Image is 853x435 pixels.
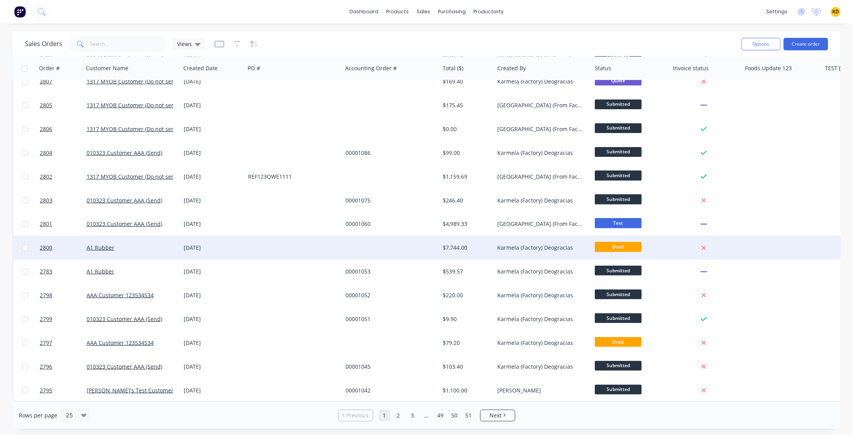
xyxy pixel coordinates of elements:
[345,64,397,72] div: Accounting Order #
[346,6,382,18] a: dashboard
[40,70,87,93] a: 2807
[40,379,87,402] a: 2795
[346,363,432,371] div: 00001045
[90,36,167,52] input: Search...
[248,173,335,181] div: REF123QWE1111
[40,117,87,141] a: 2806
[673,64,709,72] div: Invoice status
[497,78,584,85] div: Karmela (Factory) Deogracias
[40,197,52,204] span: 2803
[745,64,792,72] div: Foods Update 123
[595,313,642,323] span: Submitted
[595,194,642,204] span: Submitted
[762,6,791,18] div: settings
[184,101,242,109] div: [DATE]
[497,149,584,157] div: Karmela (Factory) Deogracias
[346,387,432,394] div: 00001042
[443,268,489,275] div: $539.57
[335,410,518,421] ul: Pagination
[184,363,242,371] div: [DATE]
[40,189,87,212] a: 2803
[87,197,162,204] a: 010323 Customer AAA (Send)
[14,6,26,18] img: Factory
[463,410,475,421] a: Page 51
[40,260,87,283] a: 2783
[443,244,489,252] div: $7,744.00
[40,339,52,347] span: 2797
[784,38,828,50] button: Create order
[40,244,52,252] span: 2800
[87,101,180,109] a: 1317 MYOB Customer (Do not send)
[87,387,174,394] a: [PERSON_NAME]'s Test Customer
[40,212,87,236] a: 2801
[443,291,489,299] div: $220.00
[40,315,52,323] span: 2799
[346,291,432,299] div: 00001052
[86,64,128,72] div: Customer Name
[595,147,642,157] span: Submitted
[184,315,242,323] div: [DATE]
[346,315,432,323] div: 00001051
[595,76,642,85] span: Quote
[595,64,611,72] div: Status
[87,220,162,227] a: 010323 Customer AAA (Send)
[40,101,52,109] span: 2805
[497,268,584,275] div: Karmela (Factory) Deogracias
[595,170,642,180] span: Submitted
[443,101,489,109] div: $175.45
[184,220,242,228] div: [DATE]
[40,149,52,157] span: 2804
[346,220,432,228] div: 00001060
[595,123,642,133] span: Submitted
[443,363,489,371] div: $103.40
[40,78,52,85] span: 2807
[595,99,642,109] span: Submitted
[40,363,52,371] span: 2796
[443,339,489,347] div: $79.20
[184,291,242,299] div: [DATE]
[40,94,87,117] a: 2805
[379,410,390,421] a: Page 1 is your current page
[443,78,489,85] div: $169.40
[595,242,642,252] span: Draft
[595,218,642,228] span: Test
[407,410,419,421] a: Page 3
[177,40,192,48] span: Views
[248,64,260,72] div: PO #
[183,64,218,72] div: Created Date
[434,6,470,18] div: purchasing
[435,410,447,421] a: Page 49
[184,78,242,85] div: [DATE]
[481,412,515,419] a: Next page
[87,291,154,299] a: AAA Customer 123534534
[25,40,62,48] h1: Sales Orders
[346,149,432,157] div: 00001086
[443,125,489,133] div: $0.00
[489,412,502,419] span: Next
[40,141,87,165] a: 2804
[470,6,507,18] div: productivity
[497,64,526,72] div: Created By
[497,387,584,394] div: [PERSON_NAME]
[346,268,432,275] div: 00001053
[40,173,52,181] span: 2802
[184,244,242,252] div: [DATE]
[87,363,162,370] a: 010323 Customer AAA (Send)
[443,387,489,394] div: $1,100.00
[595,385,642,394] span: Submitted
[184,387,242,394] div: [DATE]
[184,149,242,157] div: [DATE]
[40,236,87,259] a: 2800
[40,284,87,307] a: 2798
[87,315,162,323] a: 010323 Customer AAA (Send)
[497,173,584,181] div: [GEOGRAPHIC_DATA] (From Factory) Loteria
[443,149,489,157] div: $99.00
[443,173,489,181] div: $1,159.69
[449,410,461,421] a: Page 50
[40,165,87,188] a: 2802
[184,197,242,204] div: [DATE]
[497,101,584,109] div: [GEOGRAPHIC_DATA] (From Factory) Loteria
[497,363,584,371] div: Karmela (Factory) Deogracias
[40,125,52,133] span: 2806
[382,6,413,18] div: products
